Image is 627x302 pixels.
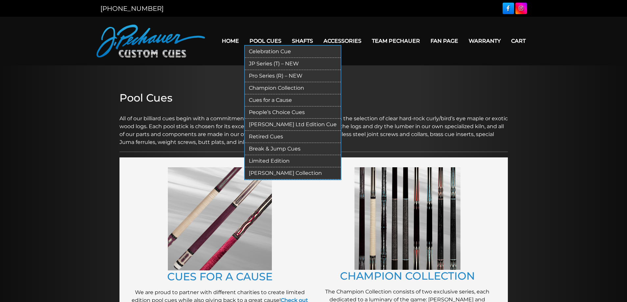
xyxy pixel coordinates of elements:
[245,155,341,167] a: Limited Edition
[463,33,506,49] a: Warranty
[217,33,244,49] a: Home
[287,33,318,49] a: Shafts
[245,119,341,131] a: [PERSON_NAME] Ltd Edition Cue
[119,107,508,146] p: All of our billiard cues begin with a commitment to total quality control, starting with the sele...
[425,33,463,49] a: Fan Page
[367,33,425,49] a: Team Pechauer
[245,82,341,94] a: Champion Collection
[245,131,341,143] a: Retired Cues
[245,106,341,119] a: People’s Choice Cues
[318,33,367,49] a: Accessories
[100,5,164,12] a: [PHONE_NUMBER]
[245,70,341,82] a: Pro Series (R) – NEW
[245,167,341,179] a: [PERSON_NAME] Collection
[96,25,205,58] img: Pechauer Custom Cues
[167,270,273,283] a: CUES FOR A CAUSE
[245,46,341,58] a: Celebration Cue
[244,33,287,49] a: Pool Cues
[245,143,341,155] a: Break & Jump Cues
[245,94,341,106] a: Cues for a Cause
[506,33,531,49] a: Cart
[119,92,508,104] h2: Pool Cues
[245,58,341,70] a: JP Series (T) – NEW
[340,269,475,282] a: CHAMPION COLLECTION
